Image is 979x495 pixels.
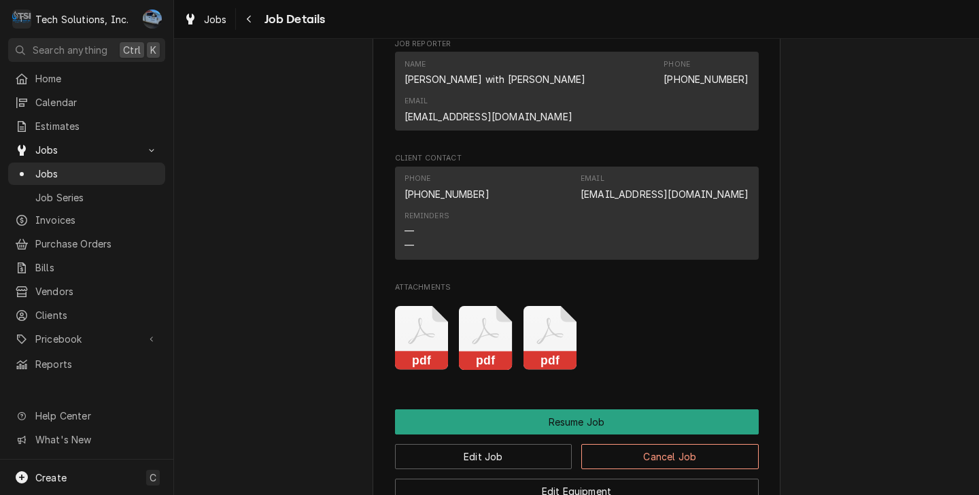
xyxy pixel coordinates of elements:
a: Go to What's New [8,428,165,451]
span: What's New [35,432,157,447]
div: Button Group Row [395,434,759,469]
span: Jobs [35,167,158,181]
span: Search anything [33,43,107,57]
div: Phone [405,173,431,184]
div: [PERSON_NAME] with [PERSON_NAME] [405,72,586,86]
div: Client Contact List [395,167,759,266]
span: Vendors [35,284,158,298]
span: Help Center [35,409,157,423]
div: Phone [405,173,489,201]
div: T [12,10,31,29]
div: Email [581,173,749,201]
a: Jobs [8,163,165,185]
span: Purchase Orders [35,237,158,251]
span: Calendar [35,95,158,109]
div: JP [143,10,162,29]
button: Cancel Job [581,444,759,469]
a: Estimates [8,115,165,137]
div: — [405,238,414,252]
a: Home [8,67,165,90]
span: Pricebook [35,332,138,346]
a: Go to Help Center [8,405,165,427]
div: Phone [664,59,749,86]
a: Bills [8,256,165,279]
a: Go to Pricebook [8,328,165,350]
div: Reminders [405,211,449,222]
div: Tech Solutions, Inc.'s Avatar [12,10,31,29]
span: Reports [35,357,158,371]
a: Invoices [8,209,165,231]
span: C [150,471,156,485]
div: Job Reporter [395,39,759,137]
button: pdf [395,306,449,371]
span: Create [35,472,67,483]
span: Jobs [204,12,227,27]
span: Attachments [395,282,759,293]
a: Calendar [8,91,165,114]
div: Contact [395,52,759,131]
div: Attachments [395,282,759,381]
span: Estimates [35,119,158,133]
span: Attachments [395,295,759,381]
div: Button Group Row [395,409,759,434]
span: Job Series [35,190,158,205]
a: [PHONE_NUMBER] [405,188,489,200]
a: Reports [8,353,165,375]
span: Ctrl [123,43,141,57]
div: Email [581,173,604,184]
span: Clients [35,308,158,322]
button: Resume Job [395,409,759,434]
button: Edit Job [395,444,572,469]
a: Purchase Orders [8,233,165,255]
span: Job Reporter [395,39,759,50]
span: Client Contact [395,153,759,164]
div: Contact [395,167,759,260]
button: Navigate back [239,8,260,30]
a: Clients [8,304,165,326]
div: Name [405,59,426,70]
div: Joe Paschal's Avatar [143,10,162,29]
div: Email [405,96,572,123]
div: Name [405,59,586,86]
a: [EMAIL_ADDRESS][DOMAIN_NAME] [405,111,572,122]
button: pdf [459,306,513,371]
button: Search anythingCtrlK [8,38,165,62]
span: K [150,43,156,57]
a: [PHONE_NUMBER] [664,73,749,85]
a: Job Series [8,186,165,209]
div: Phone [664,59,690,70]
span: Bills [35,260,158,275]
div: Reminders [405,211,449,252]
span: Jobs [35,143,138,157]
span: Invoices [35,213,158,227]
span: Job Details [260,10,326,29]
div: Client Contact [395,153,759,265]
span: Home [35,71,158,86]
button: pdf [523,306,577,371]
a: [EMAIL_ADDRESS][DOMAIN_NAME] [581,188,749,200]
a: Go to Jobs [8,139,165,161]
div: Email [405,96,428,107]
div: — [405,224,414,238]
a: Vendors [8,280,165,303]
div: Tech Solutions, Inc. [35,12,128,27]
a: Jobs [178,8,233,31]
div: Job Reporter List [395,52,759,137]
